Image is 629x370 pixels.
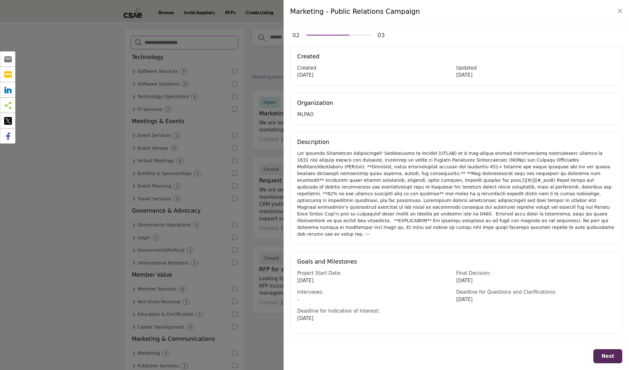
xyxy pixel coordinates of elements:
span: [DATE] [456,72,473,78]
h5: Organization [297,100,615,106]
span: [DATE] [297,315,314,321]
button: Close [616,6,625,15]
div: MLPAO [297,111,615,118]
h4: Marketing - Public Relations Campaign [290,7,420,17]
span: Created [297,65,316,71]
div: Final Decision: [456,270,615,277]
span: [DATE] [456,297,473,302]
div: Project Start Date: [297,270,456,277]
span: [DATE] [456,278,473,283]
h5: Description [297,139,615,146]
div: Deadline for Indication of Interest: [297,307,456,315]
div: 03 [377,31,385,39]
h5: Goals and Milestones [297,258,615,265]
div: 02 [293,31,300,39]
button: Next [593,349,622,364]
span: Updated [456,65,477,71]
span: [DATE] [297,72,314,78]
span: Next [601,353,614,359]
h5: Created [297,53,615,60]
span: [DATE] [297,278,314,283]
div: Lor Ipsumdo Sitametcon Adipiscingeli' Seddoeiusmo te Incidid (UTLAB) et d mag-aliqua enimad minim... [297,150,615,238]
div: Deadline for Questions and Clarifications: [456,289,615,296]
div: Interviews: [297,289,456,296]
span: - [297,297,299,302]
